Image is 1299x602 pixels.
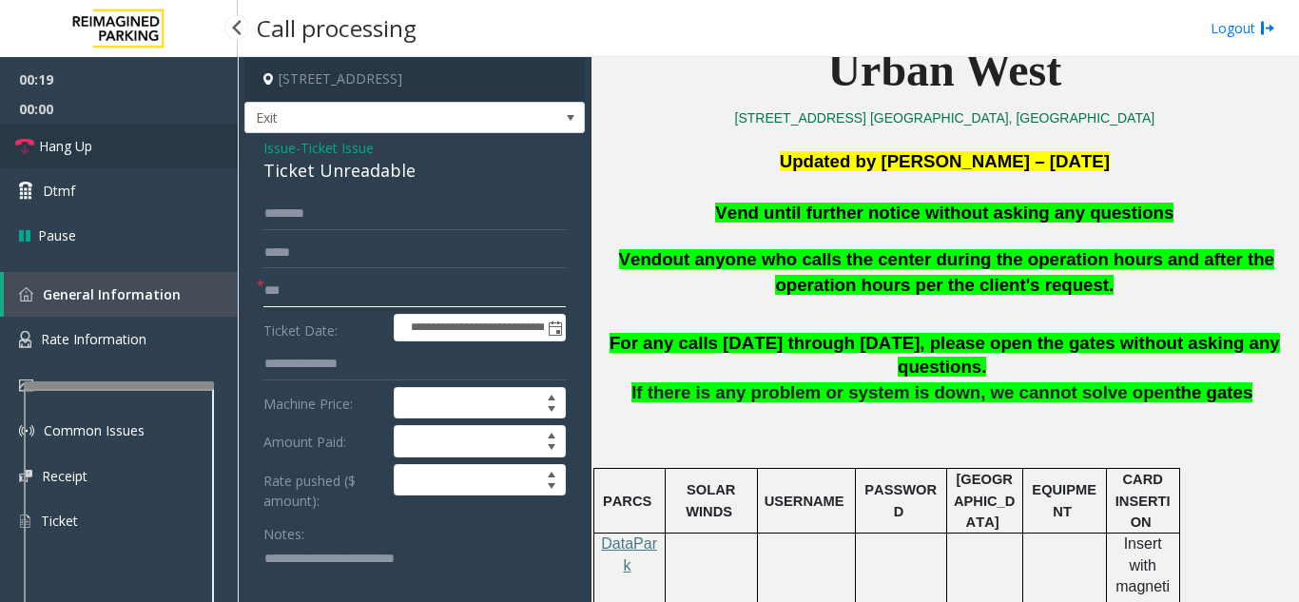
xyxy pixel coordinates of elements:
img: 'icon' [19,423,34,438]
h3: Call processing [247,5,426,51]
span: PARCS [603,494,651,509]
span: General Information [43,285,181,303]
span: If there is any problem or system is down, we cannot solve open [631,382,1174,402]
label: Notes: [263,517,304,544]
img: 'icon' [19,379,33,392]
span: Issue [263,138,296,158]
span: DataPark [601,535,657,573]
a: Logout [1211,18,1275,38]
span: CARD INSERTION [1115,472,1171,530]
span: [GEOGRAPHIC_DATA] [954,472,1015,530]
img: 'icon' [19,470,32,482]
span: Updated by [PERSON_NAME] – [DATE] [780,151,1110,171]
span: out anyone who calls the center during the operation hours and after the operation hours per the ... [662,249,1274,295]
label: Amount Paid: [259,425,389,457]
label: Rate pushed ($ amount): [259,464,389,511]
span: EQUIPMENT [1032,482,1096,518]
span: the gates [1174,382,1252,402]
span: Ticket Issue [301,138,374,158]
span: Dtmf [43,181,75,201]
span: Vend [619,249,663,270]
span: Rate Information [41,330,146,348]
span: USERNAME [765,494,844,509]
span: Decrease value [538,403,565,418]
span: Hang Up [39,136,92,156]
span: Pause [38,225,76,245]
span: For any calls [DATE] through [DATE], please open the gates without asking any questions. [610,333,1280,377]
label: Ticket Date: [259,314,389,342]
span: Decrease value [538,441,565,456]
img: 'icon' [19,287,33,301]
div: Ticket Unreadable [263,158,566,184]
span: Increase value [538,465,565,480]
img: logout [1260,18,1275,38]
span: Vend until further notice without asking any questions [715,203,1173,223]
span: Decrease value [538,480,565,495]
span: Increase value [538,388,565,403]
a: General Information [4,272,238,317]
span: PASSWORD [864,482,937,518]
span: - [296,139,374,157]
span: SOLAR WINDS [686,482,735,518]
span: Pictures [43,377,92,395]
span: Urban West [827,45,1061,95]
span: Toggle popup [544,315,565,341]
h4: [STREET_ADDRESS] [244,57,585,102]
a: [STREET_ADDRESS] [GEOGRAPHIC_DATA], [GEOGRAPHIC_DATA] [735,110,1155,126]
span: Exit [245,103,516,133]
img: 'icon' [19,331,31,348]
label: Machine Price: [259,387,389,419]
span: Increase value [538,426,565,441]
a: DataPark [601,536,657,573]
img: 'icon' [19,513,31,530]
